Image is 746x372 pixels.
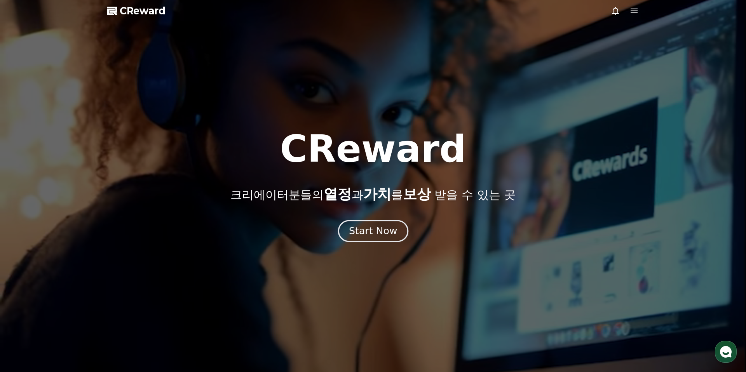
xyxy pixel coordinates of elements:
[230,186,516,202] p: 크리에이터분들의 과 를 받을 수 있는 곳
[24,258,29,264] span: 홈
[363,186,391,202] span: 가치
[349,224,397,238] div: Start Now
[403,186,431,202] span: 보상
[340,228,407,236] a: Start Now
[71,258,80,264] span: 대화
[107,5,166,17] a: CReward
[338,220,408,242] button: Start Now
[51,246,100,266] a: 대화
[280,130,466,168] h1: CReward
[120,5,166,17] span: CReward
[100,246,149,266] a: 설정
[120,258,129,264] span: 설정
[324,186,352,202] span: 열정
[2,246,51,266] a: 홈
